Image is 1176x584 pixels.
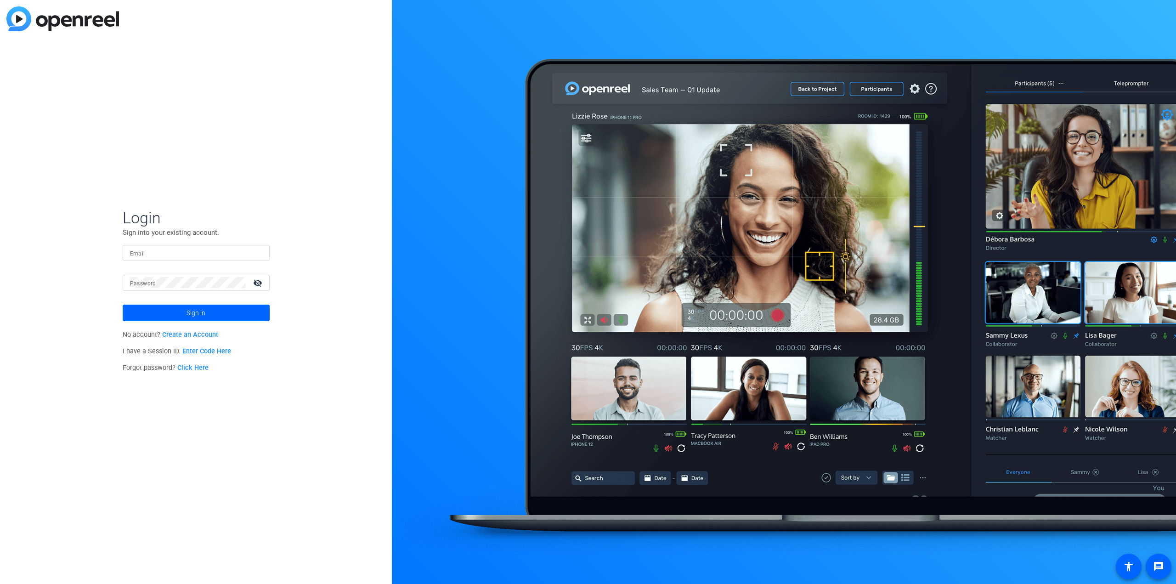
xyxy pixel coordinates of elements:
[123,208,270,227] span: Login
[1123,561,1134,572] mat-icon: accessibility
[130,250,145,257] mat-label: Email
[187,301,205,324] span: Sign in
[248,276,270,289] mat-icon: visibility_off
[6,6,119,31] img: blue-gradient.svg
[123,347,232,355] span: I have a Session ID.
[123,364,209,372] span: Forgot password?
[177,364,209,372] a: Click Here
[1153,561,1164,572] mat-icon: message
[123,227,270,238] p: Sign into your existing account.
[130,280,156,287] mat-label: Password
[123,331,219,339] span: No account?
[162,331,218,339] a: Create an Account
[130,247,262,258] input: Enter Email Address
[123,305,270,321] button: Sign in
[182,347,231,355] a: Enter Code Here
